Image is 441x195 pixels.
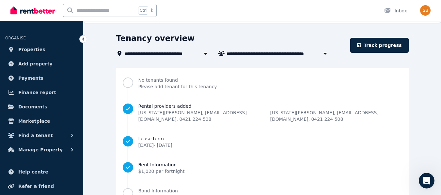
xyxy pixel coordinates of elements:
span: Messages [54,151,77,156]
span: ORGANISE [5,36,26,40]
span: Home [14,151,29,156]
span: Help centre [18,168,48,176]
span: Documents [18,103,47,111]
a: Rent Information$1,020 per fortnight [123,161,402,174]
span: Refer a friend [18,182,54,190]
img: logo [13,13,57,22]
div: We'll be back online [DATE] [13,89,109,96]
div: Inbox [384,7,407,14]
span: Bond Information [138,188,208,194]
span: Manage Property [18,146,63,154]
span: $1,020 per fortnight [138,169,185,174]
span: k [151,8,153,13]
div: Lease Agreement [9,123,121,135]
a: No tenants foundPlease add tenant for this tenancy [123,77,402,90]
button: Help [87,135,131,161]
p: Hi [US_STATE] 👋 [13,46,118,57]
div: Send us a message [13,82,109,89]
img: Profile image for Jeremy [70,10,83,23]
img: Georgia Beven [420,5,431,16]
span: Lease term [138,135,172,142]
span: No tenants found [138,77,217,83]
div: Send us a messageWe'll be back online [DATE] [7,77,124,102]
div: Close [112,10,124,22]
a: Lease term[DATE]- [DATE] [123,135,402,148]
a: Add property [5,57,78,70]
span: [DATE] - [DATE] [138,143,172,148]
a: Documents [5,100,78,113]
span: Search for help [13,111,53,118]
a: Payments [5,72,78,85]
span: Rental providers added [138,103,402,109]
iframe: Intercom live chat [419,173,434,188]
img: RentBetter [10,6,55,15]
button: Messages [43,135,87,161]
a: Track progress [350,38,409,53]
a: Properties [5,43,78,56]
span: Rent Information [138,161,185,168]
span: Find a tenant [18,132,53,139]
a: Marketplace [5,115,78,128]
span: Payments [18,74,43,82]
span: Properties [18,46,45,53]
span: Add property [18,60,53,68]
p: How can we help? [13,57,118,68]
button: Manage Property [5,143,78,156]
img: Profile image for Earl [82,10,95,23]
a: Refer a friend [5,180,78,193]
span: Help [103,151,114,156]
a: Finance report [5,86,78,99]
button: Find a tenant [5,129,78,142]
span: Ctrl [138,6,148,15]
span: Finance report [18,89,56,96]
span: [US_STATE][PERSON_NAME] , [EMAIL_ADDRESS][DOMAIN_NAME] , 0421 224 508 [270,109,402,122]
span: Please add tenant for this tenancy [138,83,217,90]
span: [US_STATE][PERSON_NAME] , [EMAIL_ADDRESS][DOMAIN_NAME] , 0421 224 508 [138,109,270,122]
a: Rental providers added[US_STATE][PERSON_NAME], [EMAIL_ADDRESS][DOMAIN_NAME], 0421 224 508[US_STAT... [123,103,402,122]
button: Search for help [9,108,121,121]
h1: Tenancy overview [116,33,195,44]
span: Marketplace [18,117,50,125]
a: Help centre [5,165,78,178]
img: Profile image for Rochelle [95,10,108,23]
div: Lease Agreement [13,126,109,133]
